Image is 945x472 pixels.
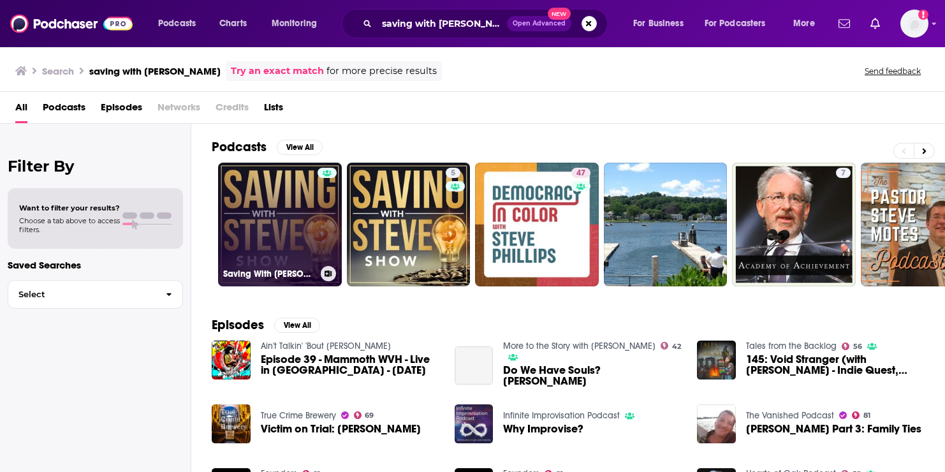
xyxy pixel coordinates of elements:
[261,354,439,376] a: Episode 39 - Mammoth WVH - Live in London - July 2024
[548,8,571,20] span: New
[231,64,324,78] a: Try an exact match
[696,13,784,34] button: open menu
[918,10,928,20] svg: Add a profile image
[326,64,437,78] span: for more precise results
[89,65,221,77] h3: saving with [PERSON_NAME]
[475,163,599,286] a: 47
[347,163,471,286] a: 5
[900,10,928,38] img: User Profile
[793,15,815,33] span: More
[101,97,142,123] a: Episodes
[157,97,200,123] span: Networks
[446,168,460,178] a: 5
[455,404,494,443] img: Why Improvise?
[212,404,251,443] img: Victim on Trial: Elana Steinberg
[223,269,316,279] h3: Saving With [PERSON_NAME]
[377,13,507,34] input: Search podcasts, credits, & more...
[158,15,196,33] span: Podcasts
[42,65,74,77] h3: Search
[455,346,494,385] a: Do We Have Souls? Dr. Steve Blakemore
[19,216,120,234] span: Choose a tab above to access filters.
[503,424,583,434] a: Why Improvise?
[697,404,736,443] img: Stephen Millis Part 3: Family Ties
[218,163,342,286] a: Saving With [PERSON_NAME]
[261,354,439,376] span: Episode 39 - Mammoth WVH - Live in [GEOGRAPHIC_DATA] - [DATE]
[261,410,336,421] a: True Crime Brewery
[705,15,766,33] span: For Podcasters
[697,341,736,380] img: 145: Void Stranger (with Steve - Indie Quest, Polykill Podcast)
[212,139,323,155] a: PodcastsView All
[354,9,620,38] div: Search podcasts, credits, & more...
[212,317,320,333] a: EpisodesView All
[43,97,85,123] a: Podcasts
[272,15,317,33] span: Monitoring
[507,16,571,31] button: Open AdvancedNew
[576,167,585,180] span: 47
[15,97,27,123] a: All
[746,341,837,351] a: Tales from the Backlog
[261,424,421,434] span: Victim on Trial: [PERSON_NAME]
[853,344,862,350] span: 56
[212,139,267,155] h2: Podcasts
[19,203,120,212] span: Want to filter your results?
[746,410,834,421] a: The Vanished Podcast
[8,259,183,271] p: Saved Searches
[624,13,700,34] button: open menu
[274,318,320,333] button: View All
[865,13,885,34] a: Show notifications dropdown
[261,424,421,434] a: Victim on Trial: Elana Steinberg
[836,168,851,178] a: 7
[746,354,925,376] span: 145: Void Stranger (with [PERSON_NAME] - Indie Quest, Polykill Podcast)
[211,13,254,34] a: Charts
[732,163,856,286] a: 7
[212,341,251,380] img: Episode 39 - Mammoth WVH - Live in London - July 2024
[503,365,682,387] span: Do We Have Souls? [PERSON_NAME]
[513,20,566,27] span: Open Advanced
[219,15,247,33] span: Charts
[852,411,870,419] a: 81
[746,354,925,376] a: 145: Void Stranger (with Steve - Indie Quest, Polykill Podcast)
[503,410,620,421] a: Infinite Improvisation Podcast
[264,97,283,123] a: Lists
[861,66,925,77] button: Send feedback
[571,168,590,178] a: 47
[8,290,156,299] span: Select
[212,317,264,333] h2: Episodes
[261,341,391,351] a: Ain't Talkin' 'Bout Van Halen
[503,341,656,351] a: More to the Story with Andy Miller III
[149,13,212,34] button: open menu
[451,167,455,180] span: 5
[633,15,684,33] span: For Business
[900,10,928,38] button: Show profile menu
[672,344,681,350] span: 42
[365,413,374,418] span: 69
[900,10,928,38] span: Logged in as mresewehr
[503,365,682,387] a: Do We Have Souls? Dr. Steve Blakemore
[842,343,862,350] a: 56
[263,13,333,34] button: open menu
[746,424,921,434] span: [PERSON_NAME] Part 3: Family Ties
[216,97,249,123] span: Credits
[661,342,681,350] a: 42
[833,13,855,34] a: Show notifications dropdown
[8,157,183,175] h2: Filter By
[8,280,183,309] button: Select
[784,13,831,34] button: open menu
[841,167,846,180] span: 7
[277,140,323,155] button: View All
[746,424,921,434] a: Stephen Millis Part 3: Family Ties
[863,413,870,418] span: 81
[354,411,374,419] a: 69
[10,11,133,36] img: Podchaser - Follow, Share and Rate Podcasts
